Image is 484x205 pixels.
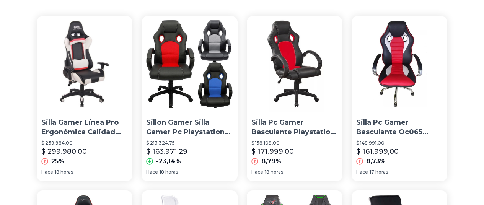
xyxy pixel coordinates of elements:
[146,140,233,146] p: $ 213.324,75
[146,146,187,157] p: $ 163.971,29
[156,157,181,166] p: -23,14%
[251,118,338,137] p: Silla Pc Gamer Basculante Playstation Xbox Gaming Negro Rojo
[356,140,443,146] p: $ 148.991,00
[41,146,87,157] p: $ 299.980,00
[366,157,386,166] p: 8,73%
[41,169,53,175] span: Hace
[142,16,237,112] img: Sillon Gamer Silla Gamer Pc Playstation Oficina Computadora
[160,169,178,175] span: 18 horas
[247,16,342,112] img: Silla Pc Gamer Basculante Playstation Xbox Gaming Negro Rojo
[356,118,443,137] p: Silla Pc Gamer Basculante Oc065 Negro Rojo Tio Musa
[55,169,73,175] span: 18 horas
[142,16,237,181] a: Sillon Gamer Silla Gamer Pc Playstation Oficina Computadora Sillon Gamer Silla Gamer Pc Playstati...
[41,118,128,137] p: Silla Gamer Línea Pro Ergonómica Calidad Superior Apoyo Lumbar Cervical Reclinable 180º Apoya Bra...
[251,140,338,146] p: $ 158.109,00
[370,169,388,175] span: 17 horas
[356,169,368,175] span: Hace
[146,169,158,175] span: Hace
[261,157,281,166] p: 8,79%
[37,16,132,112] img: Silla Gamer Línea Pro Ergonómica Calidad Superior Apoyo Lumbar Cervical Reclinable 180º Apoya Bra...
[146,118,233,137] p: Sillon Gamer Silla Gamer Pc Playstation Oficina Computadora
[251,146,294,157] p: $ 171.999,00
[247,16,342,181] a: Silla Pc Gamer Basculante Playstation Xbox Gaming Negro RojoSilla Pc Gamer Basculante Playstation...
[41,140,128,146] p: $ 239.984,00
[37,16,132,181] a: Silla Gamer Línea Pro Ergonómica Calidad Superior Apoyo Lumbar Cervical Reclinable 180º Apoya Bra...
[352,16,447,112] img: Silla Pc Gamer Basculante Oc065 Negro Rojo Tio Musa
[251,169,263,175] span: Hace
[51,157,64,166] p: 25%
[356,146,399,157] p: $ 161.999,00
[352,16,447,181] a: Silla Pc Gamer Basculante Oc065 Negro Rojo Tio Musa Silla Pc Gamer Basculante Oc065 Negro Rojo Ti...
[265,169,283,175] span: 18 horas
